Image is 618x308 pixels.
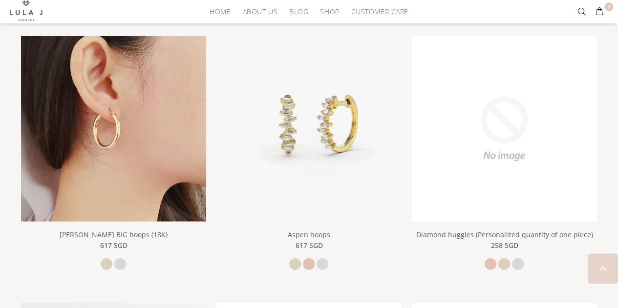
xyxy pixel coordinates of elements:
[490,240,518,251] span: 258 SGD
[345,4,408,19] a: Customer Care
[591,4,608,20] button: 2
[295,240,322,251] span: 617 SGD
[416,230,593,239] a: Diamond huggies (Personalized quantity of one piece)
[204,4,236,19] a: HOME
[351,8,408,15] span: Customer Care
[21,123,207,132] a: Cleo BIG hoops (18K) Cleo BIG hoops (18K)
[289,8,308,15] span: Blog
[236,4,283,19] a: About Us
[100,240,127,251] span: 617 SGD
[283,4,314,19] a: Blog
[588,253,618,284] a: BACK TO TOP
[242,8,277,15] span: About Us
[314,4,345,19] a: Shop
[21,36,207,222] img: Cleo BIG hoops (18K)
[60,230,168,239] a: [PERSON_NAME] BIG hoops (18K)
[210,8,231,15] span: HOME
[216,123,402,132] a: Aspen hoops
[288,230,330,239] a: Aspen hoops
[320,8,339,15] span: Shop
